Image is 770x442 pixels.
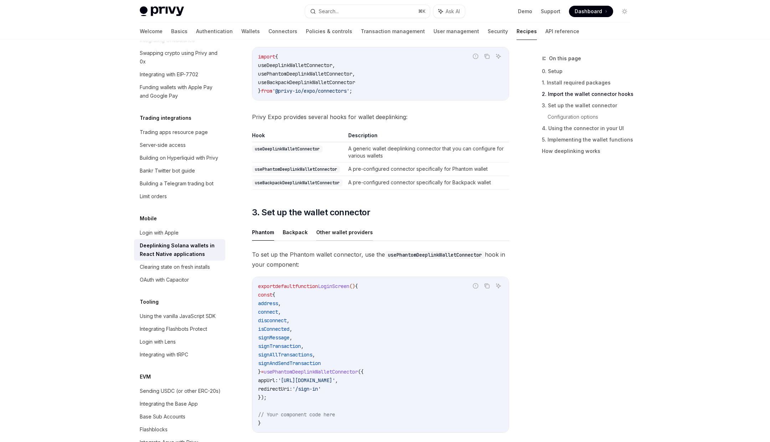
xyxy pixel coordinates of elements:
div: Using the vanilla JavaScript SDK [140,312,216,320]
span: usePhantomDeeplinkWalletConnector [258,71,352,77]
span: , [301,343,304,349]
span: isConnected [258,326,289,332]
a: Login with Lens [134,335,225,348]
a: Integrating with EIP-7702 [134,68,225,81]
span: , [332,62,335,68]
span: '/sign-in' [292,386,321,392]
button: Copy the contents from the code block [482,281,492,291]
a: Wallets [241,23,260,40]
h5: EVM [140,372,151,381]
div: Limit orders [140,192,167,201]
a: Policies & controls [306,23,352,40]
td: A generic wallet deeplinking connector that you can configure for various wallets [345,142,509,163]
a: Dashboard [569,6,613,17]
span: signAllTransactions [258,351,312,358]
a: How deeplinking works [542,145,636,157]
span: To set up the Phantom wallet connector, use the hook in your component: [252,250,509,269]
span: , [287,317,289,324]
div: OAuth with Capacitor [140,276,189,284]
span: function [295,283,318,289]
a: 4. Using the connector in your UI [542,123,636,134]
a: Demo [518,8,532,15]
a: Building on Hyperliquid with Privy [134,151,225,164]
code: useBackpackDeeplinkWalletConnector [252,179,343,186]
button: Phantom [252,224,274,241]
span: } [258,369,261,375]
span: redirectUri: [258,386,292,392]
a: Deeplinking Solana wallets in React Native applications [134,239,225,261]
span: = [261,369,264,375]
th: Hook [252,132,345,142]
span: { [275,53,278,60]
a: 0. Setup [542,66,636,77]
span: import [258,53,275,60]
a: Funding wallets with Apple Pay and Google Pay [134,81,225,102]
code: usePhantomDeeplinkWalletConnector [252,166,340,173]
span: '[URL][DOMAIN_NAME]' [278,377,335,384]
a: Sending USDC (or other ERC-20s) [134,385,225,397]
h5: Tooling [140,298,159,306]
button: Report incorrect code [471,281,480,291]
a: Integrating Flashbots Protect [134,323,225,335]
div: Login with Lens [140,338,176,346]
a: Building a Telegram trading bot [134,177,225,190]
div: Server-side access [140,141,186,149]
span: disconnect [258,317,287,324]
span: useBackpackDeeplinkWalletConnector [258,79,355,86]
div: Building on Hyperliquid with Privy [140,154,218,162]
a: Integrating the Base App [134,397,225,410]
span: ; [349,88,352,94]
button: Report incorrect code [471,52,480,61]
span: ⌘ K [418,9,426,14]
a: Transaction management [361,23,425,40]
span: ({ [358,369,364,375]
span: export [258,283,275,289]
a: Authentication [196,23,233,40]
span: LoginScreen [318,283,349,289]
span: '@privy-io/expo/connectors' [272,88,349,94]
button: Other wallet providers [316,224,373,241]
span: Dashboard [575,8,602,15]
div: Sending USDC (or other ERC-20s) [140,387,221,395]
a: Trading apps resource page [134,126,225,139]
button: Backpack [283,224,308,241]
span: , [278,300,281,307]
div: Trading apps resource page [140,128,208,137]
span: , [289,334,292,341]
button: Copy the contents from the code block [482,52,492,61]
button: Ask AI [494,281,503,291]
a: Swapping crypto using Privy and 0x [134,47,225,68]
div: Swapping crypto using Privy and 0x [140,49,221,66]
div: Login with Apple [140,228,179,237]
div: Bankr Twitter bot guide [140,166,195,175]
code: usePhantomDeeplinkWalletConnector [385,251,485,259]
span: , [352,71,355,77]
div: Integrating Flashbots Protect [140,325,207,333]
h5: Mobile [140,214,157,223]
span: , [289,326,292,332]
span: } [258,88,261,94]
th: Description [345,132,509,142]
div: Integrating with EIP-7702 [140,70,198,79]
div: Integrating with tRPC [140,350,188,359]
button: Ask AI [494,52,503,61]
button: Ask AI [433,5,465,18]
span: { [272,292,275,298]
a: Server-side access [134,139,225,151]
a: OAuth with Capacitor [134,273,225,286]
span: } [258,420,261,426]
div: Deeplinking Solana wallets in React Native applications [140,241,221,258]
a: Configuration options [548,111,636,123]
a: Login with Apple [134,226,225,239]
span: Ask AI [446,8,460,15]
span: , [312,351,315,358]
a: Security [488,23,508,40]
span: const [258,292,272,298]
code: useDeeplinkWalletConnector [252,145,323,153]
span: // Your component code here [258,411,335,418]
span: , [278,309,281,315]
a: Bankr Twitter bot guide [134,164,225,177]
div: Search... [319,7,339,16]
td: A pre-configured connector specifically for Backpack wallet [345,176,509,190]
span: }); [258,394,267,401]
